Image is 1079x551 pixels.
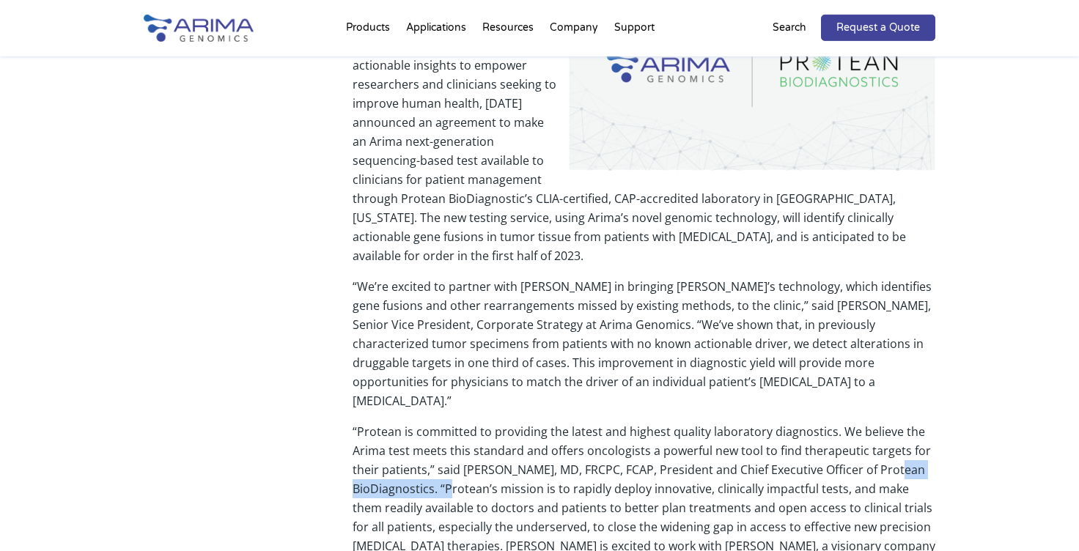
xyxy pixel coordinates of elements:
a: Request a Quote [821,15,935,41]
p: “We’re excited to partner with [PERSON_NAME] in bringing [PERSON_NAME]’s technology, which identi... [353,277,935,422]
p: Search [773,18,806,37]
img: Arima-Genomics-logo [144,15,254,42]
